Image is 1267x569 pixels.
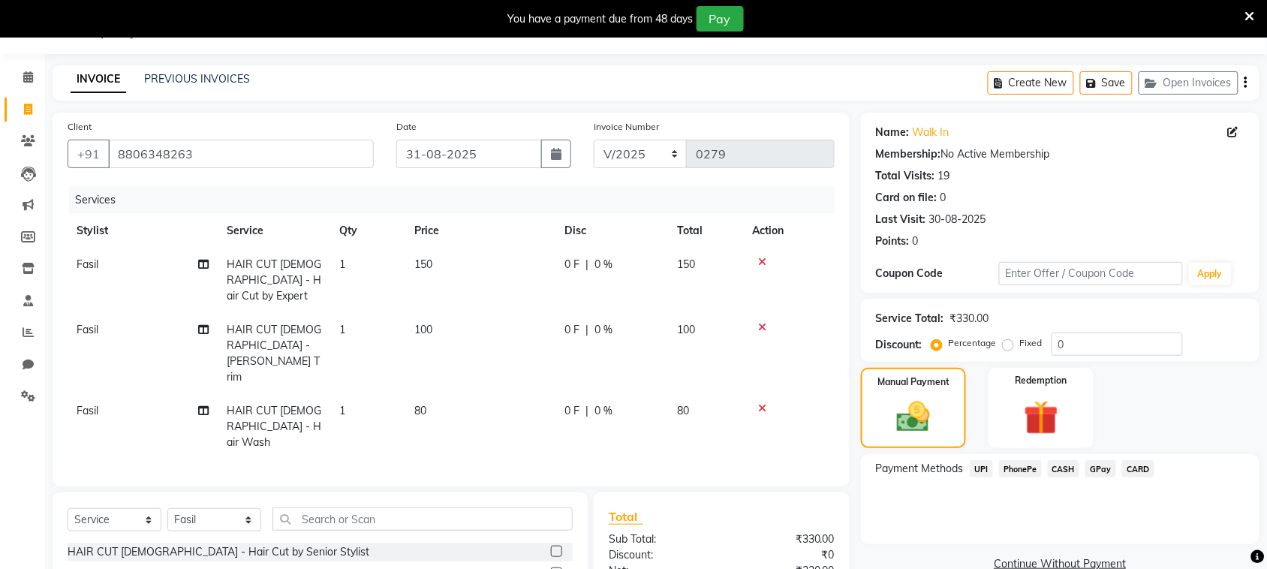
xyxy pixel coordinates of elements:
[339,323,345,336] span: 1
[721,547,846,563] div: ₹0
[594,322,612,338] span: 0 %
[1013,396,1070,439] img: _gift.svg
[68,214,218,248] th: Stylist
[585,257,588,272] span: |
[743,214,835,248] th: Action
[697,6,744,32] button: Pay
[594,257,612,272] span: 0 %
[339,257,345,271] span: 1
[414,257,432,271] span: 150
[108,140,374,168] input: Search by Name/Mobile/Email/Code
[988,71,1074,95] button: Create New
[68,140,110,168] button: +91
[668,214,743,248] th: Total
[1122,460,1154,477] span: CARD
[555,214,668,248] th: Disc
[876,233,910,249] div: Points:
[913,233,919,249] div: 0
[876,146,941,162] div: Membership:
[929,212,986,227] div: 30-08-2025
[144,72,250,86] a: PREVIOUS INVOICES
[1085,460,1116,477] span: GPay
[609,509,643,525] span: Total
[876,168,935,184] div: Total Visits:
[677,257,695,271] span: 150
[950,311,989,327] div: ₹330.00
[876,461,964,477] span: Payment Methods
[876,146,1244,162] div: No Active Membership
[77,404,98,417] span: Fasil
[330,214,405,248] th: Qty
[949,336,997,350] label: Percentage
[396,120,417,134] label: Date
[677,404,689,417] span: 80
[585,403,588,419] span: |
[272,507,573,531] input: Search or Scan
[876,337,922,353] div: Discount:
[721,531,846,547] div: ₹330.00
[876,311,944,327] div: Service Total:
[77,257,98,271] span: Fasil
[970,460,993,477] span: UPI
[71,66,126,93] a: INVOICE
[508,11,694,27] div: You have a payment due from 48 days
[886,398,940,436] img: _cash.svg
[414,404,426,417] span: 80
[876,190,937,206] div: Card on file:
[218,214,330,248] th: Service
[1080,71,1133,95] button: Save
[938,168,950,184] div: 19
[227,404,321,449] span: HAIR CUT [DEMOGRAPHIC_DATA] - Hair Wash
[999,460,1042,477] span: PhonePe
[677,323,695,336] span: 100
[227,323,321,384] span: HAIR CUT [DEMOGRAPHIC_DATA] - [PERSON_NAME] Trim
[876,266,999,281] div: Coupon Code
[339,404,345,417] span: 1
[77,323,98,336] span: Fasil
[68,544,369,560] div: HAIR CUT [DEMOGRAPHIC_DATA] - Hair Cut by Senior Stylist
[227,257,321,303] span: HAIR CUT [DEMOGRAPHIC_DATA] - Hair Cut by Expert
[1189,263,1232,285] button: Apply
[597,547,722,563] div: Discount:
[564,257,579,272] span: 0 F
[594,120,659,134] label: Invoice Number
[69,186,846,214] div: Services
[1016,374,1067,387] label: Redemption
[405,214,555,248] th: Price
[585,322,588,338] span: |
[597,531,722,547] div: Sub Total:
[940,190,946,206] div: 0
[877,375,949,389] label: Manual Payment
[876,212,926,227] div: Last Visit:
[414,323,432,336] span: 100
[1048,460,1080,477] span: CASH
[1139,71,1238,95] button: Open Invoices
[1020,336,1043,350] label: Fixed
[564,322,579,338] span: 0 F
[876,125,910,140] div: Name:
[999,262,1183,285] input: Enter Offer / Coupon Code
[564,403,579,419] span: 0 F
[913,125,949,140] a: Walk In
[594,403,612,419] span: 0 %
[68,120,92,134] label: Client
